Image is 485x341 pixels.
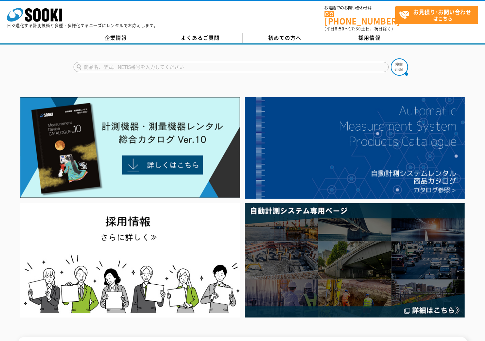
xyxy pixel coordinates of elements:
img: 自動計測システム専用ページ [245,203,465,318]
input: 商品名、型式、NETIS番号を入力してください [74,62,389,72]
span: はこちら [399,6,478,23]
span: 17:30 [349,26,361,32]
img: Catalog Ver10 [20,97,240,198]
a: 採用情報 [327,33,412,43]
strong: お見積り･お問い合わせ [413,8,471,16]
a: 企業情報 [74,33,158,43]
img: SOOKI recruit [20,203,240,318]
img: btn_search.png [391,58,408,76]
img: 自動計測システムカタログ [245,97,465,199]
p: 日々進化する計測技術と多種・多様化するニーズにレンタルでお応えします。 [7,23,158,28]
a: [PHONE_NUMBER] [324,11,395,25]
a: 初めての方へ [243,33,327,43]
span: (平日 ～ 土日、祝日除く) [324,26,393,32]
span: 初めての方へ [268,34,301,41]
span: 8:50 [335,26,345,32]
a: お見積り･お問い合わせはこちら [395,6,478,24]
span: お電話でのお問い合わせは [324,6,395,10]
a: よくあるご質問 [158,33,243,43]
